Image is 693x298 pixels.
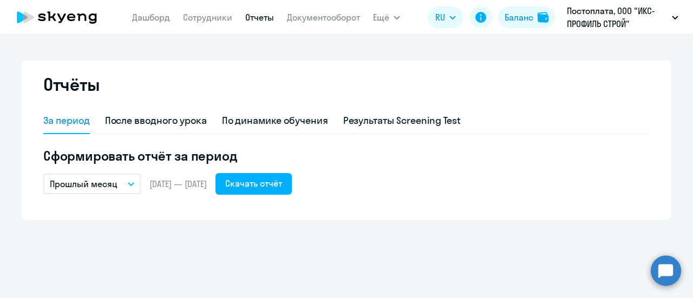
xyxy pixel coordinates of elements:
button: Постоплата, ООО "ИКС-ПРОФИЛЬ СТРОЙ" [561,4,684,30]
button: Балансbalance [498,6,555,28]
p: Прошлый месяц [50,177,117,190]
div: За период [43,114,90,128]
span: [DATE] — [DATE] [149,178,207,190]
div: Скачать отчёт [225,177,282,190]
a: Документооборот [287,12,360,23]
h2: Отчёты [43,74,100,95]
div: Баланс [505,11,533,24]
p: Постоплата, ООО "ИКС-ПРОФИЛЬ СТРОЙ" [567,4,668,30]
a: Отчеты [245,12,274,23]
button: RU [428,6,463,28]
div: После вводного урока [105,114,207,128]
img: balance [538,12,548,23]
a: Сотрудники [183,12,232,23]
span: Ещё [373,11,389,24]
button: Скачать отчёт [215,173,292,195]
div: По динамике обучения [222,114,328,128]
button: Ещё [373,6,400,28]
button: Прошлый месяц [43,174,141,194]
a: Дашборд [132,12,170,23]
span: RU [435,11,445,24]
h5: Сформировать отчёт за период [43,147,650,164]
div: Результаты Screening Test [343,114,461,128]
